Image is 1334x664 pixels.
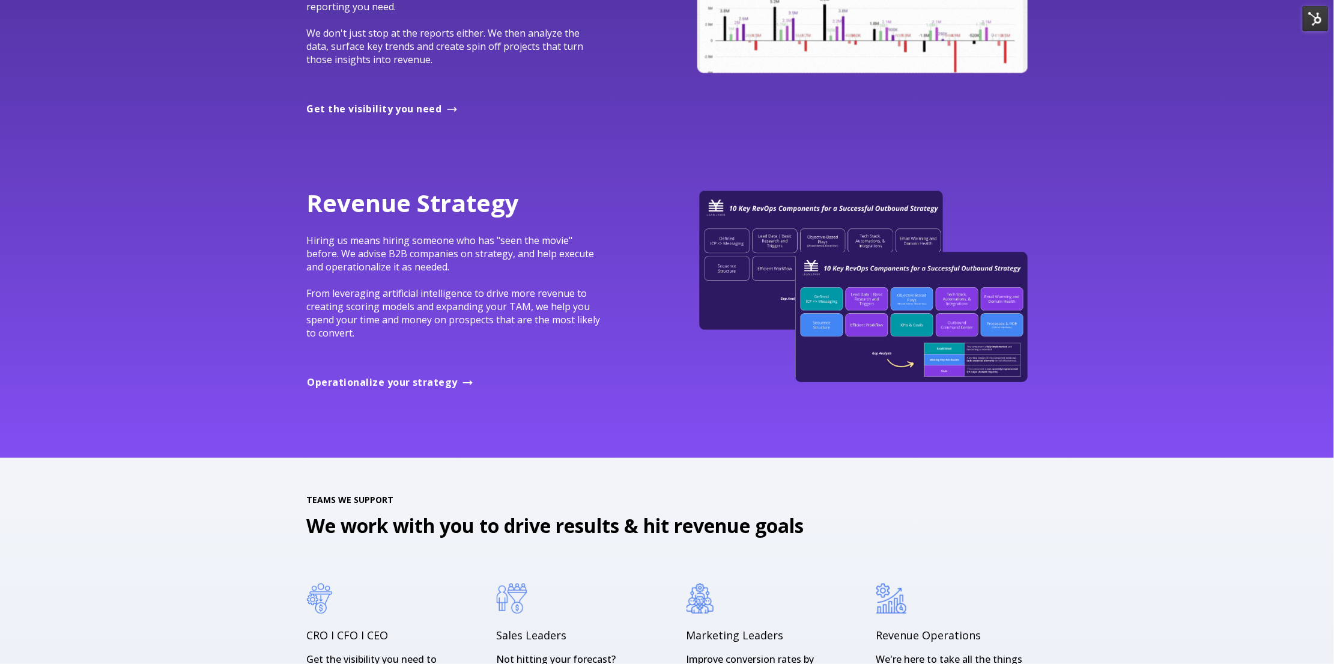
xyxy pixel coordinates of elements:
[307,234,601,340] span: Hiring us means hiring someone who has "seen the movie" before. We advise B2B companies on strate...
[307,377,475,389] a: Operationalize your strategy
[308,376,458,389] span: Operationalize your strategy
[307,628,458,643] h4: CRO I CFO I CEO
[687,628,838,643] h4: Marketing Leaders
[307,513,1028,540] h2: We work with you to drive results & hit revenue goals
[687,583,714,614] img: marketing leaders
[697,187,1028,382] img: 10 Key RevOps Components for Outbound Success
[307,104,458,115] a: Get the visibility you need
[307,102,442,115] span: Get the visibility you need
[307,494,1028,506] span: TEAMS WE SUPPORT
[307,583,332,614] img: cro
[1303,6,1328,31] img: HubSpot Tools Menu Toggle
[876,628,1028,643] h4: Revenue Operations
[876,583,906,614] img: revenue-operations
[497,583,527,614] img: sales-leaders
[307,186,520,219] span: Revenue Strategy
[497,628,648,643] h4: Sales Leaders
